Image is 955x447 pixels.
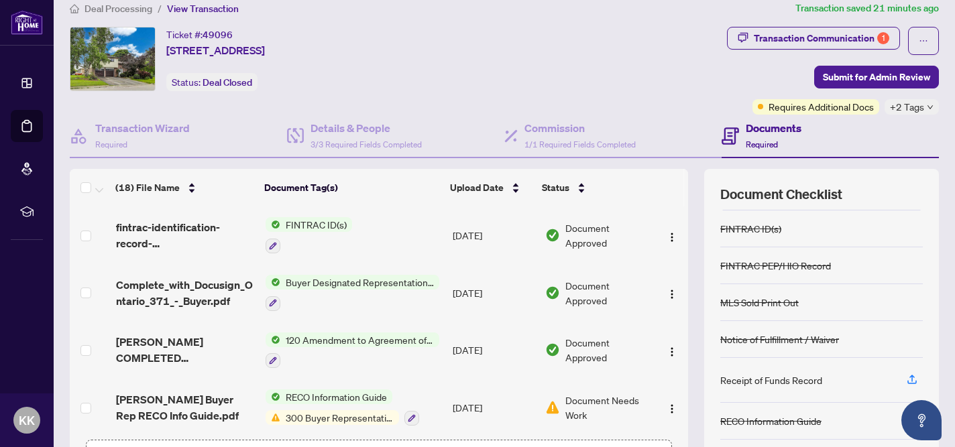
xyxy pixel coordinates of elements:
[447,264,540,322] td: [DATE]
[280,410,399,425] span: 300 Buyer Representation Agreement - Authority for Purchase or Lease
[754,27,889,49] div: Transaction Communication
[266,275,280,290] img: Status Icon
[795,1,939,16] article: Transaction saved 21 minutes ago
[19,411,35,430] span: KK
[720,185,842,204] span: Document Checklist
[545,285,560,300] img: Document Status
[720,332,839,346] div: Notice of Fulfillment / Waiver
[447,322,540,379] td: [DATE]
[280,332,439,347] span: 120 Amendment to Agreement of Purchase and Sale
[166,42,265,58] span: [STREET_ADDRESS]
[110,169,259,206] th: (18) File Name
[116,277,255,309] span: Complete_with_Docusign_Ontario_371_-_Buyer.pdf
[158,1,162,16] li: /
[901,400,942,440] button: Open asap
[311,120,422,136] h4: Details & People
[890,99,924,115] span: +2 Tags
[877,32,889,44] div: 1
[447,206,540,264] td: [DATE]
[203,76,252,88] span: Deal Closed
[727,27,900,50] button: Transaction Communication1
[116,334,255,366] span: [PERSON_NAME] COMPLETED Amendment.pdf
[545,400,560,415] img: Document Status
[11,10,43,35] img: logo
[266,410,280,425] img: Status Icon
[266,217,280,232] img: Status Icon
[524,120,636,136] h4: Commission
[814,66,939,88] button: Submit for Admin Review
[115,180,180,195] span: (18) File Name
[95,139,127,149] span: Required
[266,332,439,369] button: Status Icon120 Amendment to Agreement of Purchase and Sale
[311,139,422,149] span: 3/3 Required Fields Completed
[746,139,778,149] span: Required
[667,289,677,300] img: Logo
[166,73,258,91] div: Status:
[720,221,781,236] div: FINTRAC ID(s)
[661,339,683,361] button: Logo
[445,169,537,206] th: Upload Date
[720,295,799,310] div: MLS Sold Print Out
[720,373,822,387] div: Receipt of Funds Record
[95,120,190,136] h4: Transaction Wizard
[919,36,928,46] span: ellipsis
[266,275,439,311] button: Status IconBuyer Designated Representation Agreement
[927,104,934,111] span: down
[545,342,560,357] img: Document Status
[70,27,155,90] img: IMG-X12220962_1.jpg
[266,217,352,253] button: Status IconFINTRAC ID(s)
[667,232,677,243] img: Logo
[537,169,651,206] th: Status
[667,403,677,414] img: Logo
[823,66,930,88] span: Submit for Admin Review
[167,3,239,15] span: View Transaction
[116,391,255,424] span: [PERSON_NAME] Buyer Rep RECO Info Guide.pdf
[203,29,233,41] span: 49096
[266,389,419,426] button: Status IconRECO Information GuideStatus Icon300 Buyer Representation Agreement - Authority for Pu...
[769,99,874,114] span: Requires Additional Docs
[565,220,650,250] span: Document Approved
[565,393,650,422] span: Document Needs Work
[166,27,233,42] div: Ticket #:
[447,379,540,436] td: [DATE]
[116,219,255,251] span: fintrac-identification-record-[PERSON_NAME]-20250918-142651.pdf
[280,275,439,290] span: Buyer Designated Representation Agreement
[542,180,569,195] span: Status
[266,389,280,404] img: Status Icon
[661,225,683,246] button: Logo
[280,389,392,404] span: RECO Information Guide
[524,139,636,149] span: 1/1 Required Fields Completed
[565,335,650,365] span: Document Approved
[661,397,683,418] button: Logo
[565,278,650,308] span: Document Approved
[746,120,801,136] h4: Documents
[85,3,152,15] span: Deal Processing
[667,346,677,357] img: Logo
[70,4,79,13] span: home
[661,282,683,304] button: Logo
[450,180,504,195] span: Upload Date
[266,332,280,347] img: Status Icon
[545,228,560,243] img: Document Status
[280,217,352,232] span: FINTRAC ID(s)
[720,258,831,273] div: FINTRAC PEP/HIO Record
[720,413,822,428] div: RECO Information Guide
[259,169,445,206] th: Document Tag(s)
